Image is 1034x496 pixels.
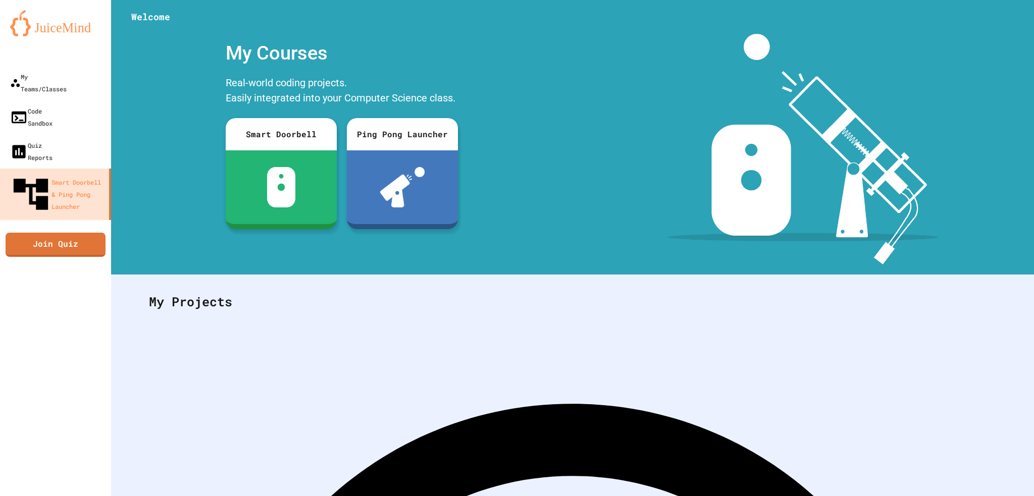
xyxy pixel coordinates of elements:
div: Real-world coding projects. Easily integrated into your Computer Science class. [221,73,463,111]
div: Smart Doorbell [226,118,337,150]
div: Quiz Reports [10,139,53,163]
div: My Projects [139,282,1006,321]
div: Smart Doorbell & Ping Pong Launcher [10,174,105,215]
img: ppl-with-ball.png [380,167,425,207]
div: My Courses [221,34,463,73]
div: Code Sandbox [10,105,53,129]
div: My Teams/Classes [10,71,67,95]
img: banner-image-my-projects.png [668,34,939,264]
img: sdb-white.svg [267,167,296,207]
a: Join Quiz [6,233,106,257]
div: Ping Pong Launcher [347,118,458,150]
img: logo-orange.svg [10,10,101,36]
